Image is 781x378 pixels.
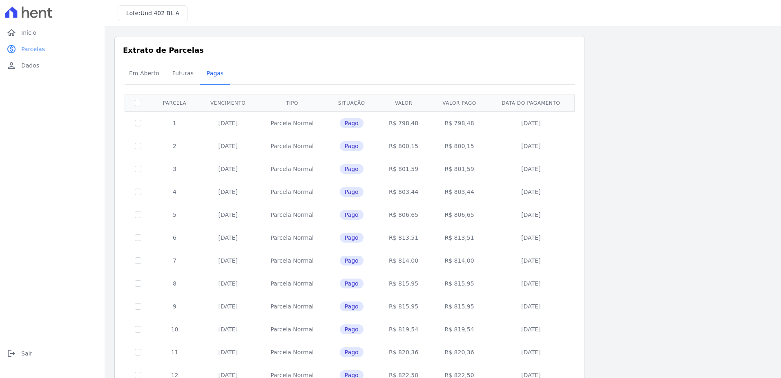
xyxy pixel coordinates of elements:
[430,272,488,295] td: R$ 815,95
[135,303,141,310] input: Só é possível selecionar pagamentos em aberto
[377,135,431,157] td: R$ 800,15
[377,249,431,272] td: R$ 814,00
[135,280,141,287] input: Só é possível selecionar pagamentos em aberto
[258,111,326,135] td: Parcela Normal
[340,141,364,151] span: Pago
[151,318,198,341] td: 10
[489,249,573,272] td: [DATE]
[340,256,364,265] span: Pago
[430,295,488,318] td: R$ 815,95
[340,118,364,128] span: Pago
[126,9,179,18] h3: Lote:
[123,63,166,85] a: Em Aberto
[258,94,326,111] th: Tipo
[489,203,573,226] td: [DATE]
[151,157,198,180] td: 3
[198,295,258,318] td: [DATE]
[3,345,101,362] a: logoutSair
[21,349,32,358] span: Sair
[340,233,364,243] span: Pago
[258,318,326,341] td: Parcela Normal
[489,180,573,203] td: [DATE]
[21,61,39,70] span: Dados
[198,249,258,272] td: [DATE]
[377,318,431,341] td: R$ 819,54
[151,295,198,318] td: 9
[151,272,198,295] td: 8
[21,45,45,53] span: Parcelas
[489,295,573,318] td: [DATE]
[430,341,488,364] td: R$ 820,36
[3,41,101,57] a: paidParcelas
[340,210,364,220] span: Pago
[340,279,364,288] span: Pago
[377,157,431,180] td: R$ 801,59
[135,349,141,355] input: Só é possível selecionar pagamentos em aberto
[258,180,326,203] td: Parcela Normal
[430,157,488,180] td: R$ 801,59
[430,203,488,226] td: R$ 806,65
[202,65,228,81] span: Pagas
[7,61,16,70] i: person
[340,324,364,334] span: Pago
[340,301,364,311] span: Pago
[489,318,573,341] td: [DATE]
[377,226,431,249] td: R$ 813,51
[258,272,326,295] td: Parcela Normal
[489,111,573,135] td: [DATE]
[124,65,164,81] span: Em Aberto
[489,341,573,364] td: [DATE]
[377,111,431,135] td: R$ 798,48
[151,135,198,157] td: 2
[489,94,573,111] th: Data do pagamento
[135,211,141,218] input: Só é possível selecionar pagamentos em aberto
[135,166,141,172] input: Só é possível selecionar pagamentos em aberto
[340,347,364,357] span: Pago
[135,143,141,149] input: Só é possível selecionar pagamentos em aberto
[151,111,198,135] td: 1
[377,203,431,226] td: R$ 806,65
[198,203,258,226] td: [DATE]
[430,249,488,272] td: R$ 814,00
[489,135,573,157] td: [DATE]
[340,164,364,174] span: Pago
[430,111,488,135] td: R$ 798,48
[135,120,141,126] input: Só é possível selecionar pagamentos em aberto
[489,157,573,180] td: [DATE]
[198,341,258,364] td: [DATE]
[166,63,200,85] a: Futuras
[198,94,258,111] th: Vencimento
[3,57,101,74] a: personDados
[258,135,326,157] td: Parcela Normal
[430,135,488,157] td: R$ 800,15
[151,180,198,203] td: 4
[430,318,488,341] td: R$ 819,54
[377,180,431,203] td: R$ 803,44
[198,157,258,180] td: [DATE]
[198,180,258,203] td: [DATE]
[430,226,488,249] td: R$ 813,51
[198,111,258,135] td: [DATE]
[135,189,141,195] input: Só é possível selecionar pagamentos em aberto
[198,318,258,341] td: [DATE]
[135,257,141,264] input: Só é possível selecionar pagamentos em aberto
[198,135,258,157] td: [DATE]
[430,180,488,203] td: R$ 803,44
[123,45,576,56] h3: Extrato de Parcelas
[200,63,230,85] a: Pagas
[340,187,364,197] span: Pago
[198,272,258,295] td: [DATE]
[258,249,326,272] td: Parcela Normal
[3,25,101,41] a: homeInício
[141,10,179,16] span: Und 402 BL A
[377,295,431,318] td: R$ 815,95
[326,94,377,111] th: Situação
[258,157,326,180] td: Parcela Normal
[430,94,488,111] th: Valor pago
[151,203,198,226] td: 5
[258,295,326,318] td: Parcela Normal
[135,326,141,333] input: Só é possível selecionar pagamentos em aberto
[198,226,258,249] td: [DATE]
[7,349,16,358] i: logout
[377,94,431,111] th: Valor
